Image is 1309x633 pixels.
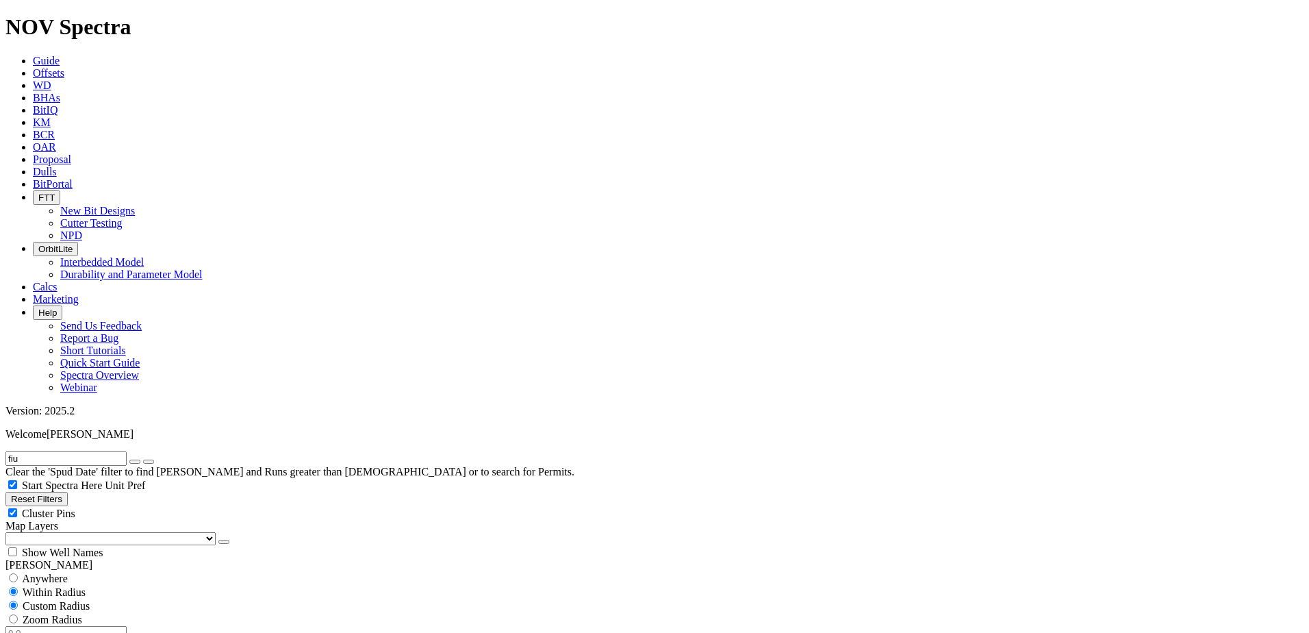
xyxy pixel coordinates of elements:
[33,67,64,79] a: Offsets
[33,306,62,320] button: Help
[33,153,71,165] a: Proposal
[38,193,55,203] span: FTT
[60,217,123,229] a: Cutter Testing
[33,141,56,153] a: OAR
[22,480,102,491] span: Start Spectra Here
[60,205,135,216] a: New Bit Designs
[60,229,82,241] a: NPD
[60,320,142,332] a: Send Us Feedback
[60,369,139,381] a: Spectra Overview
[23,614,82,625] span: Zoom Radius
[8,480,17,489] input: Start Spectra Here
[5,559,1304,571] div: [PERSON_NAME]
[33,92,60,103] a: BHAs
[23,600,90,612] span: Custom Radius
[5,14,1304,40] h1: NOV Spectra
[22,508,75,519] span: Cluster Pins
[33,281,58,293] a: Calcs
[22,547,103,558] span: Show Well Names
[33,116,51,128] a: KM
[60,332,118,344] a: Report a Bug
[33,129,55,140] a: BCR
[38,244,73,254] span: OrbitLite
[22,573,68,584] span: Anywhere
[33,190,60,205] button: FTT
[38,308,57,318] span: Help
[33,242,78,256] button: OrbitLite
[23,586,86,598] span: Within Radius
[105,480,145,491] span: Unit Pref
[5,405,1304,417] div: Version: 2025.2
[33,293,79,305] a: Marketing
[60,269,203,280] a: Durability and Parameter Model
[33,166,57,177] a: Dulls
[5,492,68,506] button: Reset Filters
[33,178,73,190] a: BitPortal
[5,428,1304,440] p: Welcome
[60,382,97,393] a: Webinar
[5,451,127,466] input: Search
[60,357,140,369] a: Quick Start Guide
[5,520,58,532] span: Map Layers
[47,428,134,440] span: [PERSON_NAME]
[60,345,126,356] a: Short Tutorials
[33,79,51,91] a: WD
[60,256,144,268] a: Interbedded Model
[33,104,58,116] a: BitIQ
[33,55,60,66] a: Guide
[5,466,574,477] span: Clear the 'Spud Date' filter to find [PERSON_NAME] and Runs greater than [DEMOGRAPHIC_DATA] or to...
